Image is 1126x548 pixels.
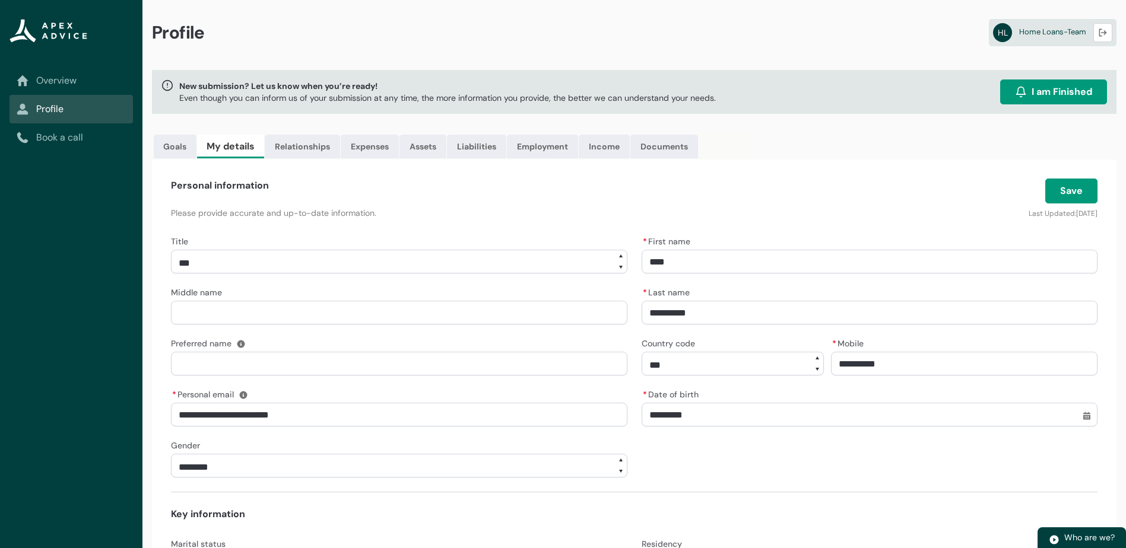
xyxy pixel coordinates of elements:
[630,135,698,158] a: Documents
[171,284,227,298] label: Middle name
[154,135,196,158] a: Goals
[643,236,647,247] abbr: required
[993,23,1012,42] abbr: HL
[172,389,176,400] abbr: required
[171,236,188,247] span: Title
[642,233,695,247] label: First name
[265,135,340,158] a: Relationships
[1093,23,1112,42] button: Logout
[1019,27,1086,37] span: Home Loans-Team
[1032,85,1092,99] span: I am Finished
[171,507,1098,521] h4: Key information
[1000,79,1107,104] button: I am Finished
[642,386,703,400] label: Date of birth
[831,335,868,349] label: Mobile
[9,66,133,152] nav: Sub page
[579,135,630,158] a: Income
[643,389,647,400] abbr: required
[507,135,578,158] a: Employment
[989,19,1117,46] a: HLHome Loans-Team
[179,92,716,104] p: Even though you can inform us of your submission at any time, the more information you provide, t...
[1045,179,1098,203] button: Save
[1029,209,1076,218] lightning-formatted-text: Last Updated:
[1015,86,1027,98] img: alarm.svg
[179,80,716,92] span: New submission? Let us know when you’re ready!
[171,207,784,219] p: Please provide accurate and up-to-date information.
[447,135,506,158] a: Liabilities
[17,130,126,145] a: Book a call
[171,179,269,193] h4: Personal information
[171,386,239,400] label: Personal email
[9,19,87,43] img: Apex Advice Group
[1076,209,1098,218] lightning-formatted-date-time: [DATE]
[341,135,399,158] a: Expenses
[642,284,694,298] label: Last name
[642,338,695,349] span: Country code
[17,102,126,116] a: Profile
[17,74,126,88] a: Overview
[1064,532,1115,543] span: Who are we?
[832,338,836,349] abbr: required
[399,135,446,158] a: Assets
[152,21,205,44] span: Profile
[643,287,647,298] abbr: required
[171,335,236,349] label: Preferred name
[171,440,200,451] span: Gender
[1049,534,1060,545] img: play.svg
[197,135,264,158] a: My details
